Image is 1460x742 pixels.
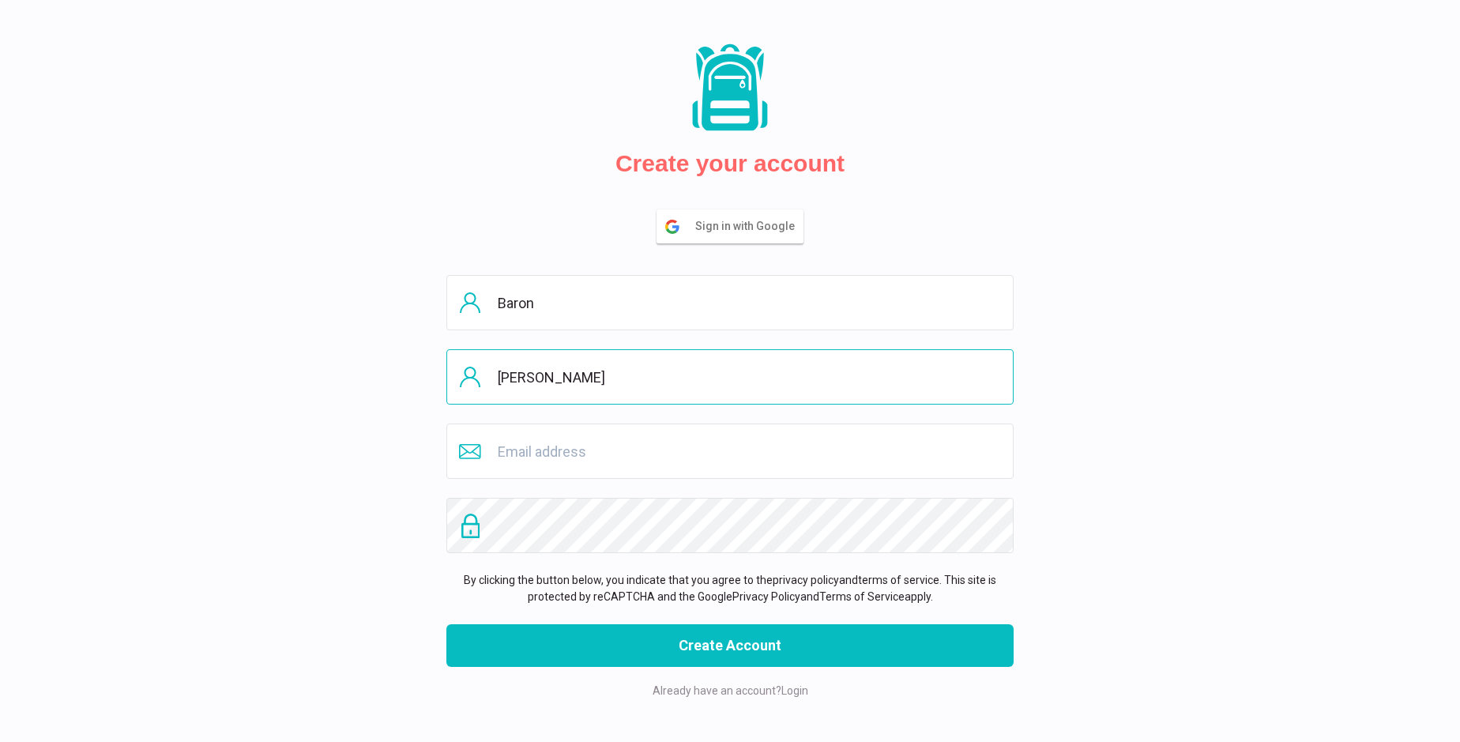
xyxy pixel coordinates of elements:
[858,574,939,586] a: terms of service
[781,684,808,697] a: Login
[446,424,1014,479] input: Email address
[773,574,839,586] a: privacy policy
[446,572,1014,605] p: By clicking the button below, you indicate that you agree to the and . This site is protected by ...
[819,590,905,603] a: Terms of Service
[695,210,803,243] span: Sign in with Google
[446,624,1014,667] button: Create Account
[446,683,1014,699] p: Already have an account?
[732,590,800,603] a: Privacy Policy
[446,349,1014,405] input: Last name
[657,209,803,243] button: Sign in with Google
[687,43,773,134] img: Packs logo
[615,149,845,178] h2: Create your account
[446,275,1014,330] input: First name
